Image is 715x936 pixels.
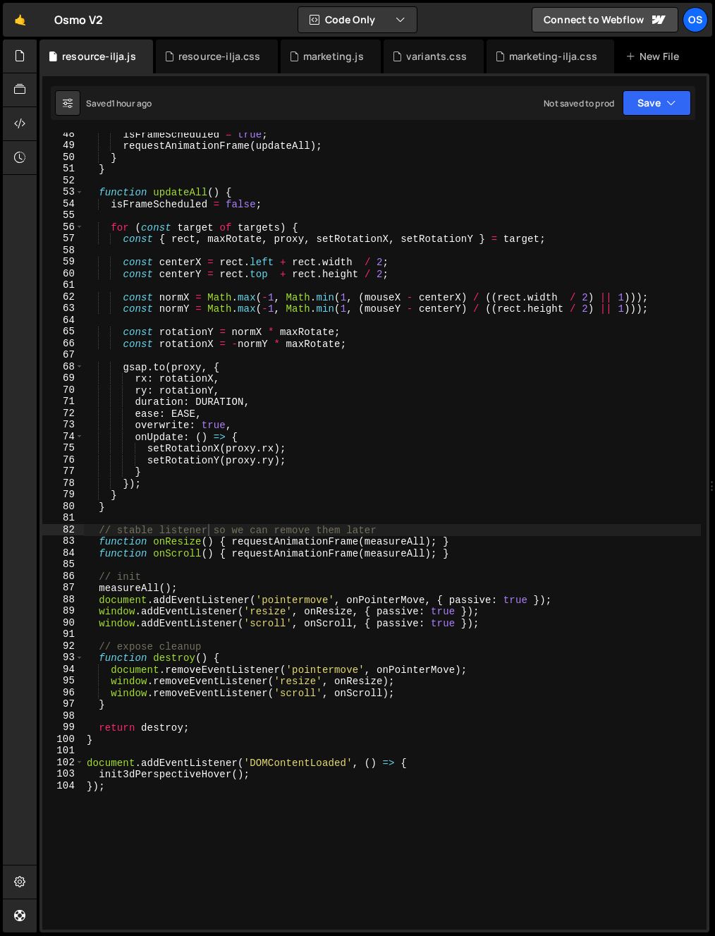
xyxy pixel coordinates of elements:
div: 97 [42,698,84,710]
div: 82 [42,524,84,536]
div: 102 [42,757,84,769]
div: 101 [42,745,84,757]
div: 72 [42,408,84,420]
div: marketing.js [303,49,364,63]
div: resource-ilja.js [62,49,136,63]
div: 74 [42,431,84,443]
div: 53 [42,186,84,198]
div: 64 [42,315,84,327]
div: 56 [42,221,84,233]
div: 49 [42,140,84,152]
div: Saved [86,97,152,109]
div: 68 [42,361,84,373]
div: 48 [42,128,84,140]
div: 92 [42,640,84,652]
div: 59 [42,256,84,268]
div: 104 [42,780,84,792]
div: 67 [42,349,84,361]
div: 57 [42,233,84,245]
div: 75 [42,442,84,454]
div: 96 [42,687,84,699]
div: 78 [42,478,84,490]
div: 85 [42,559,84,571]
div: 66 [42,338,84,350]
div: 83 [42,535,84,547]
div: Not saved to prod [544,97,614,109]
a: Connect to Webflow [532,7,678,32]
div: 94 [42,664,84,676]
div: 88 [42,594,84,606]
div: 80 [42,501,84,513]
div: 90 [42,617,84,629]
div: 84 [42,547,84,559]
div: 103 [42,768,84,780]
button: Code Only [298,7,417,32]
div: 79 [42,489,84,501]
div: 77 [42,466,84,478]
div: 98 [42,710,84,722]
div: 93 [42,652,84,664]
div: marketing-ilja.css [509,49,597,63]
div: Osmo V2 [54,11,103,28]
button: Save [623,90,691,116]
a: 🤙 [3,3,37,37]
div: resource-ilja.css [178,49,261,63]
div: 87 [42,582,84,594]
div: New File [625,49,685,63]
div: 70 [42,384,84,396]
div: 69 [42,372,84,384]
div: 65 [42,326,84,338]
div: 89 [42,605,84,617]
div: 1 hour ago [111,97,152,109]
div: 71 [42,396,84,408]
div: 54 [42,198,84,210]
div: 91 [42,628,84,640]
div: 73 [42,419,84,431]
div: 52 [42,175,84,187]
div: 86 [42,571,84,583]
div: 55 [42,209,84,221]
div: 51 [42,163,84,175]
a: Os [683,7,708,32]
div: 58 [42,245,84,257]
div: 81 [42,512,84,524]
div: 62 [42,291,84,303]
div: 63 [42,303,84,315]
div: 100 [42,734,84,746]
div: 61 [42,279,84,291]
div: 95 [42,675,84,687]
div: variants.css [406,49,467,63]
div: 50 [42,152,84,164]
div: 60 [42,268,84,280]
div: 76 [42,454,84,466]
div: 99 [42,722,84,734]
